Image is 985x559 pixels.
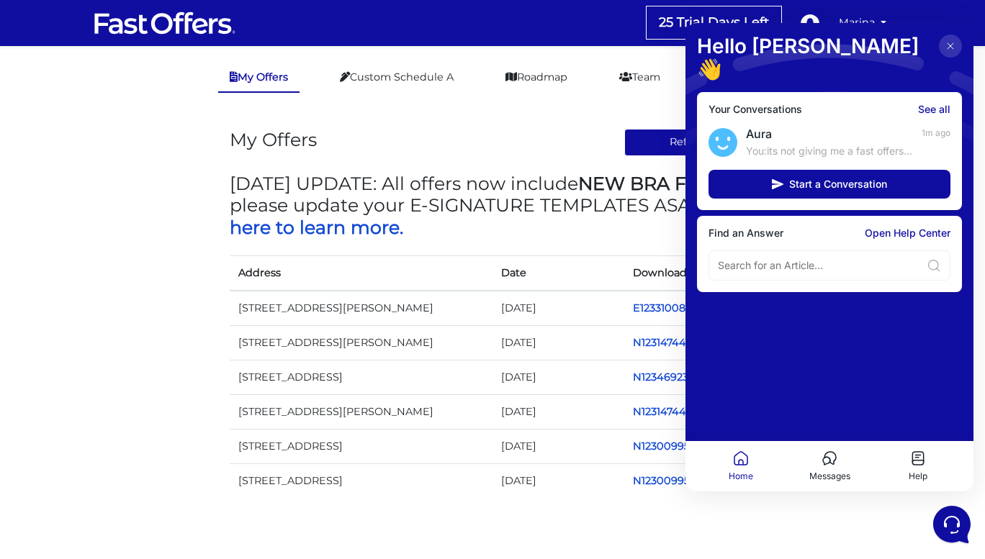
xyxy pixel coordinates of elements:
[230,394,492,429] td: [STREET_ADDRESS][PERSON_NAME]
[230,129,317,150] h3: My Offers
[633,440,690,453] a: N12300995
[230,194,750,237] a: Click here to learn more.
[492,464,624,499] td: [DATE]
[230,325,492,360] td: [STREET_ADDRESS][PERSON_NAME]
[647,6,781,39] a: 25 Trial Days Left
[230,291,492,326] td: [STREET_ADDRESS][PERSON_NAME]
[578,173,742,194] strong: NEW BRA FORMS
[492,325,624,360] td: [DATE]
[633,474,690,487] a: N12300995
[230,173,755,238] h3: [DATE] UPDATE: All offers now include , please update your E-SIGNATURE TEMPLATES ASAP.
[633,301,685,314] a: E12331008
[930,503,973,546] iframe: Customerly Messenger Launcher
[492,429,624,463] td: [DATE]
[230,464,492,499] td: [STREET_ADDRESS]
[230,360,492,394] td: [STREET_ADDRESS]
[492,394,624,429] td: [DATE]
[633,336,686,349] a: N12314744
[230,255,492,291] th: Address
[492,255,624,291] th: Date
[492,360,624,394] td: [DATE]
[608,63,672,91] a: Team
[328,63,465,91] a: Custom Schedule A
[218,63,300,93] a: My Offers
[624,255,756,291] th: Download
[833,9,892,37] a: Marina
[685,23,973,491] iframe: Customerly Messenger
[624,129,756,156] button: Refresh
[230,429,492,463] td: [STREET_ADDRESS]
[633,371,688,383] a: N12346923
[494,63,579,91] a: Roadmap
[633,405,686,418] a: N12314744
[492,291,624,326] td: [DATE]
